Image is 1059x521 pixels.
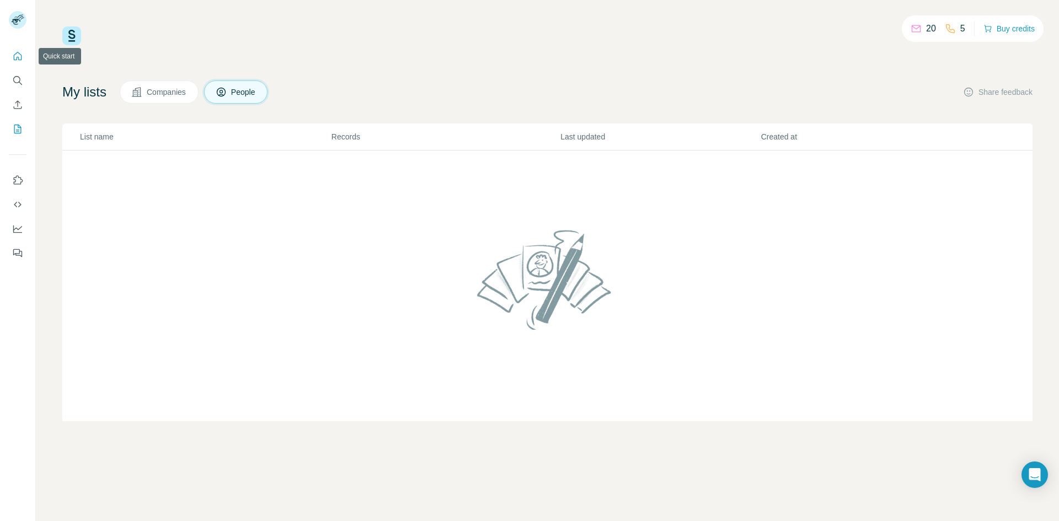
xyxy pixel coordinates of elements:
[9,46,26,66] button: Quick start
[231,87,256,98] span: People
[80,131,330,142] p: List name
[9,170,26,190] button: Use Surfe on LinkedIn
[473,221,623,339] img: No lists found
[331,131,559,142] p: Records
[9,71,26,90] button: Search
[9,219,26,239] button: Dashboard
[9,119,26,139] button: My lists
[983,21,1035,36] button: Buy credits
[560,131,760,142] p: Last updated
[1021,461,1048,488] div: Open Intercom Messenger
[761,131,960,142] p: Created at
[147,87,187,98] span: Companies
[62,26,81,45] img: Surfe Logo
[9,95,26,115] button: Enrich CSV
[9,243,26,263] button: Feedback
[960,22,965,35] p: 5
[62,83,106,101] h4: My lists
[963,87,1033,98] button: Share feedback
[926,22,936,35] p: 20
[9,195,26,214] button: Use Surfe API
